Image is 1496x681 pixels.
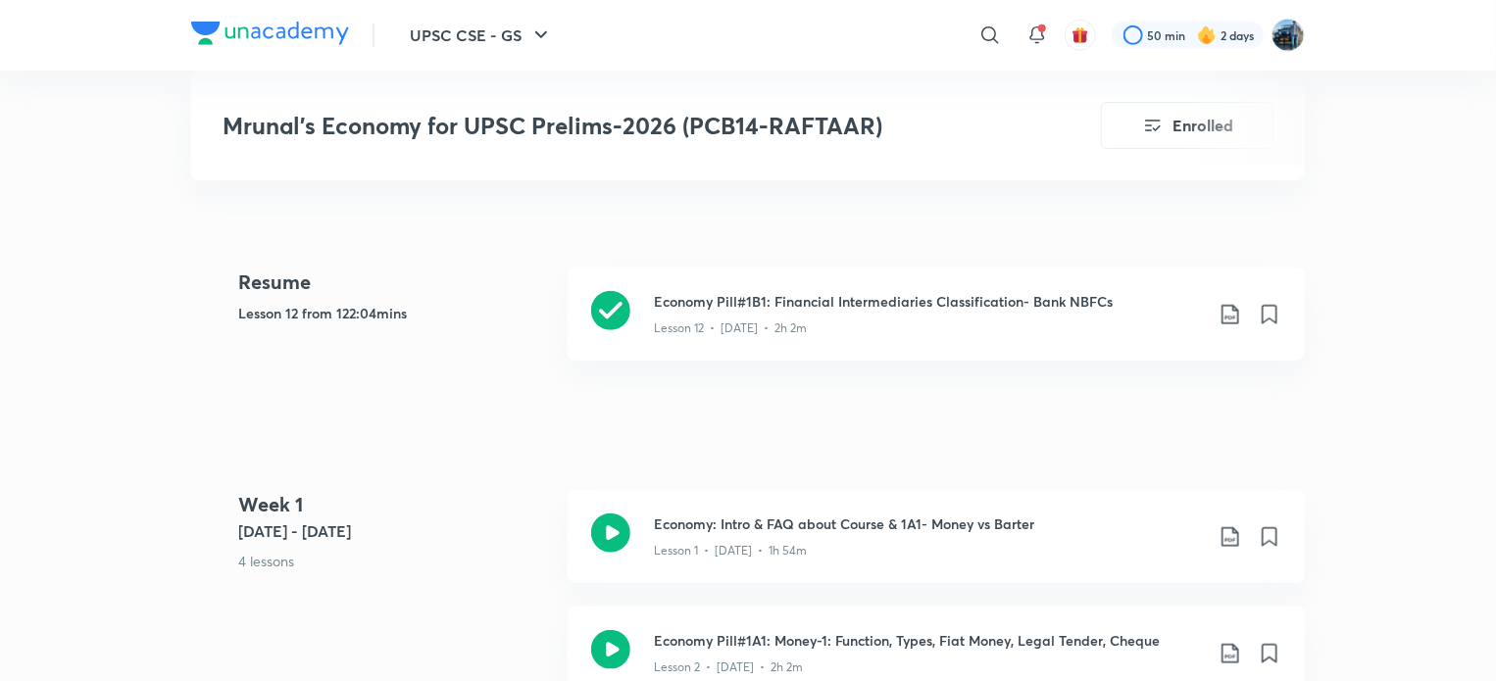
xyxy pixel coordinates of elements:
h4: Resume [238,268,552,297]
img: I A S babu [1272,19,1305,52]
a: Economy: Intro & FAQ about Course & 1A1- Money vs BarterLesson 1 • [DATE] • 1h 54m [568,490,1305,607]
h3: Economy: Intro & FAQ about Course & 1A1- Money vs Barter [654,513,1203,534]
h4: Week 1 [238,490,552,519]
button: avatar [1065,20,1096,51]
img: Company Logo [191,22,349,45]
h3: Mrunal’s Economy for UPSC Prelims-2026 (PCB14-RAFTAAR) [223,112,990,140]
img: avatar [1072,26,1089,44]
img: streak [1197,25,1217,45]
h5: [DATE] - [DATE] [238,519,552,543]
button: Enrolled [1101,102,1273,149]
p: 4 lessons [238,551,552,571]
a: Company Logo [191,22,349,50]
h3: Economy Pill#1A1: Money-1: Function, Types, Fiat Money, Legal Tender, Cheque [654,630,1203,651]
a: Economy Pill#1B1: Financial Intermediaries Classification- Bank NBFCsLesson 12 • [DATE] • 2h 2m [568,268,1305,384]
p: Lesson 2 • [DATE] • 2h 2m [654,658,803,676]
h3: Economy Pill#1B1: Financial Intermediaries Classification- Bank NBFCs [654,291,1203,312]
p: Lesson 1 • [DATE] • 1h 54m [654,542,807,559]
button: UPSC CSE - GS [398,16,565,55]
h5: Lesson 12 from 122:04mins [238,303,552,323]
p: Lesson 12 • [DATE] • 2h 2m [654,319,807,337]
